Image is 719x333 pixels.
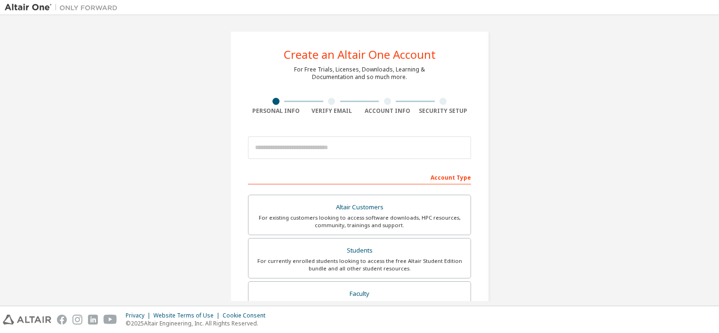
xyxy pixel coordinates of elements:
[254,244,465,257] div: Students
[248,169,471,184] div: Account Type
[254,214,465,229] div: For existing customers looking to access software downloads, HPC resources, community, trainings ...
[415,107,471,115] div: Security Setup
[304,107,360,115] div: Verify Email
[294,66,425,81] div: For Free Trials, Licenses, Downloads, Learning & Documentation and so much more.
[254,300,465,315] div: For faculty & administrators of academic institutions administering students and accessing softwa...
[5,3,122,12] img: Altair One
[254,287,465,301] div: Faculty
[104,315,117,325] img: youtube.svg
[153,312,223,319] div: Website Terms of Use
[126,312,153,319] div: Privacy
[254,201,465,214] div: Altair Customers
[248,107,304,115] div: Personal Info
[284,49,436,60] div: Create an Altair One Account
[88,315,98,325] img: linkedin.svg
[72,315,82,325] img: instagram.svg
[254,257,465,272] div: For currently enrolled students looking to access the free Altair Student Edition bundle and all ...
[223,312,271,319] div: Cookie Consent
[57,315,67,325] img: facebook.svg
[3,315,51,325] img: altair_logo.svg
[126,319,271,327] p: © 2025 Altair Engineering, Inc. All Rights Reserved.
[359,107,415,115] div: Account Info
